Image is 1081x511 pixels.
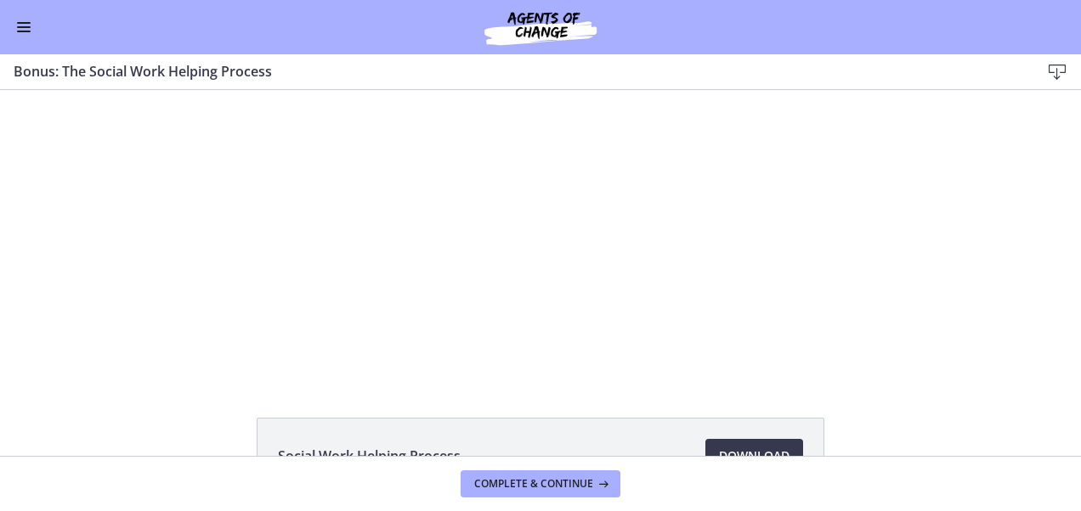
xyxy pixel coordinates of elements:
[719,446,790,466] span: Download
[705,439,803,473] a: Download
[461,470,620,497] button: Complete & continue
[14,17,34,37] button: Enable menu
[14,61,1013,81] h3: Bonus: The Social Work Helping Process
[439,7,642,48] img: Agents of Change
[474,477,593,491] span: Complete & continue
[278,446,461,466] span: Social Work Helping Process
